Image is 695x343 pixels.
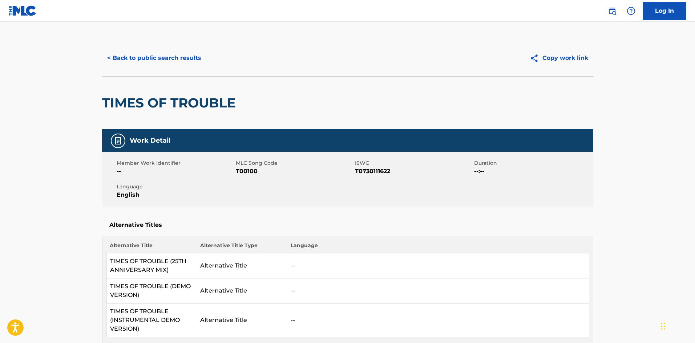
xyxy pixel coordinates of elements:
span: T00100 [236,167,353,176]
h2: TIMES OF TROUBLE [102,95,239,111]
th: Language [287,242,589,253]
img: Work Detail [114,136,122,145]
span: ISWC [355,159,472,167]
h5: Alternative Titles [109,221,586,229]
span: Member Work Identifier [117,159,234,167]
button: Copy work link [525,49,593,67]
span: Language [117,183,234,191]
div: Drag [661,315,665,337]
img: search [608,7,617,15]
div: Help [624,4,638,18]
span: Duration [474,159,591,167]
a: Public Search [605,4,619,18]
img: help [627,7,635,15]
span: --:-- [474,167,591,176]
td: -- [287,253,589,278]
iframe: Chat Widget [659,308,695,343]
a: Log In [643,2,686,20]
td: Alternative Title [197,278,287,303]
img: Copy work link [530,54,542,63]
td: TIMES OF TROUBLE (DEMO VERSION) [106,278,197,303]
td: Alternative Title [197,303,287,337]
span: T0730111622 [355,167,472,176]
td: TIMES OF TROUBLE (25TH ANNIVERSARY MIX) [106,253,197,278]
td: TIMES OF TROUBLE (INSTRUMENTAL DEMO VERSION) [106,303,197,337]
span: -- [117,167,234,176]
span: English [117,191,234,199]
td: -- [287,303,589,337]
th: Alternative Title [106,242,197,253]
th: Alternative Title Type [197,242,287,253]
td: Alternative Title [197,253,287,278]
td: -- [287,278,589,303]
button: < Back to public search results [102,49,206,67]
h5: Work Detail [130,136,170,145]
span: MLC Song Code [236,159,353,167]
img: MLC Logo [9,5,37,16]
